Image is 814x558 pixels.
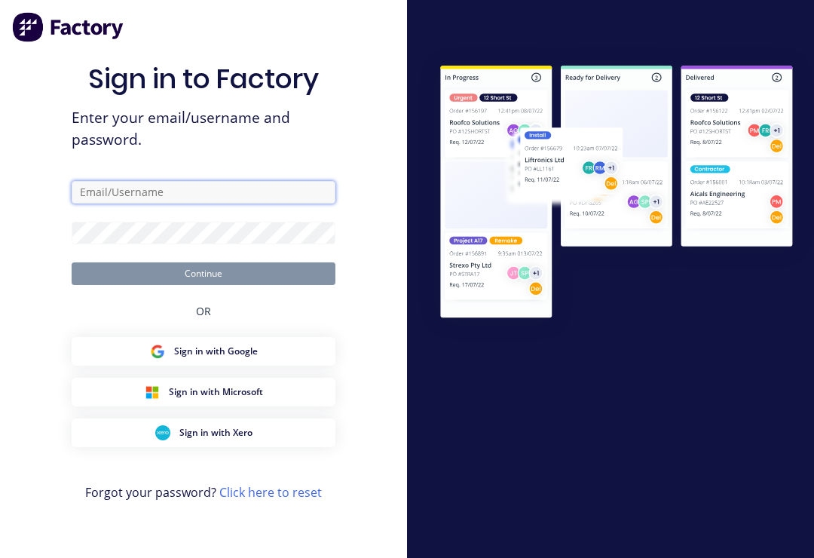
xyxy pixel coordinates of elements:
img: Google Sign in [150,344,165,359]
span: Sign in with Google [174,345,258,358]
img: Xero Sign in [155,425,170,440]
a: Click here to reset [219,484,322,501]
button: Microsoft Sign inSign in with Microsoft [72,378,335,406]
span: Enter your email/username and password. [72,107,335,151]
input: Email/Username [72,181,335,204]
span: Sign in with Microsoft [169,385,263,399]
h1: Sign in to Factory [88,63,319,95]
img: Sign in [419,46,814,341]
span: Forgot your password? [85,483,322,501]
div: OR [196,285,211,337]
button: Xero Sign inSign in with Xero [72,418,335,447]
span: Sign in with Xero [179,426,252,440]
img: Factory [12,12,125,42]
img: Microsoft Sign in [145,385,160,400]
button: Google Sign inSign in with Google [72,337,335,366]
button: Continue [72,262,335,285]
